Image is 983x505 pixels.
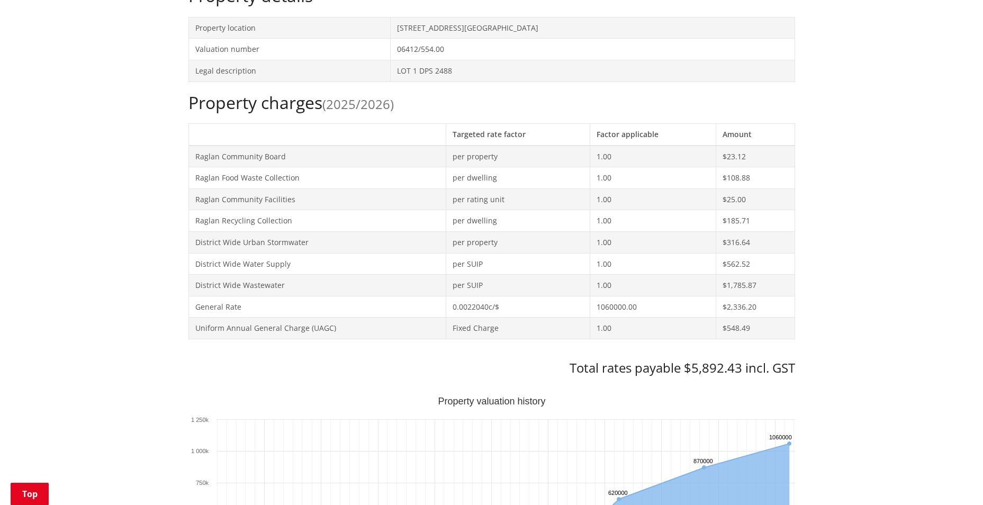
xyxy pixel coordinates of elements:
[716,123,795,145] th: Amount
[196,480,209,486] text: 750k
[446,275,590,296] td: per SUIP
[188,39,391,60] td: Valuation number
[590,167,716,189] td: 1.00
[608,490,628,496] text: 620000
[438,396,545,407] text: Property valuation history
[188,167,446,189] td: Raglan Food Waste Collection
[446,253,590,275] td: per SUIP
[188,296,446,318] td: General Rate
[191,448,209,454] text: 1 000k
[446,188,590,210] td: per rating unit
[188,93,795,113] h2: Property charges
[322,95,394,113] span: (2025/2026)
[787,441,791,446] path: Sunday, Jun 30, 12:00, 1,060,000. Capital Value.
[590,146,716,167] td: 1.00
[590,210,716,232] td: 1.00
[446,210,590,232] td: per dwelling
[188,231,446,253] td: District Wide Urban Stormwater
[188,146,446,167] td: Raglan Community Board
[590,296,716,318] td: 1060000.00
[617,497,621,501] path: Saturday, Jun 30, 12:00, 620,000. Capital Value.
[188,210,446,232] td: Raglan Recycling Collection
[11,483,49,505] a: Top
[716,296,795,318] td: $2,336.20
[590,318,716,339] td: 1.00
[590,188,716,210] td: 1.00
[188,360,795,376] h3: Total rates payable $5,892.43 incl. GST
[391,39,795,60] td: 06412/554.00
[391,60,795,82] td: LOT 1 DPS 2488
[446,318,590,339] td: Fixed Charge
[716,318,795,339] td: $548.49
[716,253,795,275] td: $562.52
[188,275,446,296] td: District Wide Wastewater
[590,123,716,145] th: Factor applicable
[716,188,795,210] td: $25.00
[716,210,795,232] td: $185.71
[702,465,706,470] path: Wednesday, Jun 30, 12:00, 870,000. Capital Value.
[590,253,716,275] td: 1.00
[188,188,446,210] td: Raglan Community Facilities
[716,167,795,189] td: $108.88
[446,123,590,145] th: Targeted rate factor
[716,146,795,167] td: $23.12
[188,318,446,339] td: Uniform Annual General Charge (UAGC)
[590,275,716,296] td: 1.00
[191,417,209,423] text: 1 250k
[446,146,590,167] td: per property
[391,17,795,39] td: [STREET_ADDRESS][GEOGRAPHIC_DATA]
[716,231,795,253] td: $316.64
[188,253,446,275] td: District Wide Water Supply
[716,275,795,296] td: $1,785.87
[769,434,792,440] text: 1060000
[188,60,391,82] td: Legal description
[188,17,391,39] td: Property location
[693,458,713,464] text: 870000
[446,296,590,318] td: 0.0022040c/$
[446,231,590,253] td: per property
[590,231,716,253] td: 1.00
[446,167,590,189] td: per dwelling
